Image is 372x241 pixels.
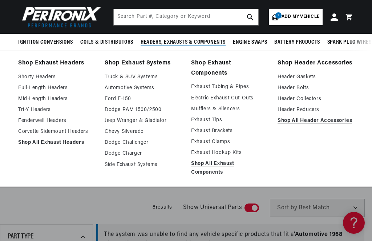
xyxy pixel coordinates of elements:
[105,138,181,147] a: Dodge Challenger
[278,73,354,82] a: Header Gaskets
[327,39,372,46] span: Spark Plug Wires
[277,205,297,211] span: Sort by
[191,83,267,91] a: Exhaust Tubing & Pipes
[18,34,77,51] summary: Ignition Conversions
[105,161,181,169] a: Side Exhaust Systems
[105,127,181,136] a: Chevy Silverado
[105,149,181,158] a: Dodge Charger
[278,106,354,114] a: Header Reducers
[18,4,102,29] img: Pertronix
[80,39,133,46] span: Coils & Distributors
[271,34,324,51] summary: Battery Products
[77,34,137,51] summary: Coils & Distributors
[18,138,94,147] a: Shop All Exhaust Headers
[270,199,365,217] select: Sort by
[242,9,258,25] button: search button
[18,58,94,68] a: Shop Exhaust Headers
[137,34,229,51] summary: Headers, Exhausts & Components
[18,84,94,92] a: Full-Length Headers
[233,39,267,46] span: Engine Swaps
[18,95,94,103] a: Mid-Length Headers
[18,127,94,136] a: Corvette Sidemount Headers
[191,127,267,135] a: Exhaust Brackets
[191,149,267,157] a: Exhaust Hookup Kits
[275,12,282,19] span: 1
[18,106,94,114] a: Tri-Y Headers
[105,73,181,82] a: Truck & SUV Systems
[274,39,320,46] span: Battery Products
[153,205,172,210] span: 8 results
[278,95,354,103] a: Header Collectors
[105,95,181,103] a: Ford F-150
[18,116,94,125] a: Fenderwell Headers
[114,9,258,25] input: Search Part #, Category or Keyword
[278,58,354,68] a: Shop Header Accessories
[191,159,267,177] a: Shop All Exhaust Components
[191,58,267,78] a: Shop Exhaust Components
[105,84,181,92] a: Automotive Systems
[105,116,181,125] a: Jeep Wranger & Gladiator
[141,39,226,46] span: Headers, Exhausts & Components
[191,138,267,146] a: Exhaust Clamps
[191,116,267,125] a: Exhaust Tips
[282,13,319,20] span: Add my vehicle
[18,73,94,82] a: Shorty Headers
[278,116,354,125] a: Shop All Header Accessories
[105,58,181,68] a: Shop Exhaust Systems
[8,233,33,240] span: Part Type
[105,106,181,114] a: Dodge RAM 1500/2500
[183,203,242,213] span: Show Universal Parts
[229,34,271,51] summary: Engine Swaps
[191,105,267,114] a: Mufflers & Silencers
[269,9,323,25] a: 1Add my vehicle
[191,94,267,103] a: Electric Exhaust Cut-Outs
[18,39,73,46] span: Ignition Conversions
[278,84,354,92] a: Header Bolts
